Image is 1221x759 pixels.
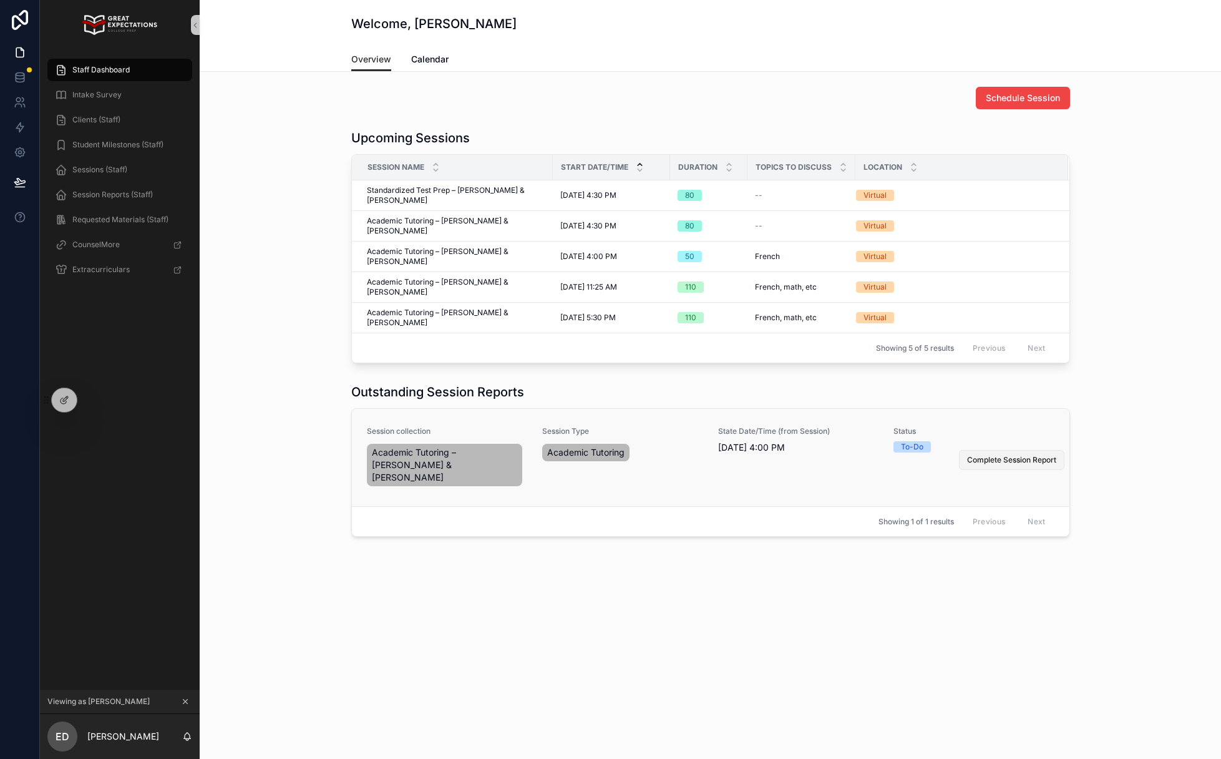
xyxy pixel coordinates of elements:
h1: Upcoming Sessions [351,129,470,147]
div: 110 [685,282,696,293]
div: Virtual [863,312,887,323]
span: Complete Session Report [967,455,1056,465]
span: Sessions (Staff) [72,165,127,175]
img: App logo [82,15,157,35]
span: Requested Materials (Staff) [72,215,168,225]
span: Duration [678,162,718,172]
span: French [755,252,780,262]
span: Session Name [367,162,424,172]
p: [PERSON_NAME] [87,730,159,743]
span: Session Type [542,426,703,436]
a: Overview [351,48,391,72]
h1: Welcome, [PERSON_NAME] [351,15,517,32]
div: scrollable content [40,50,200,297]
span: [DATE] 11:25 AM [560,282,617,292]
div: 50 [685,251,694,262]
div: 80 [685,220,694,232]
span: Academic Tutoring – [PERSON_NAME] & [PERSON_NAME] [367,247,545,267]
span: Calendar [411,53,449,66]
a: Intake Survey [47,84,192,106]
div: Virtual [863,220,887,232]
button: Schedule Session [976,87,1070,109]
a: Session Reports (Staff) [47,184,192,206]
span: Schedule Session [986,92,1060,104]
a: Staff Dashboard [47,59,192,81]
span: [DATE] 5:30 PM [560,313,616,323]
span: [DATE] 4:00 PM [560,252,617,262]
div: 80 [685,190,694,201]
span: Viewing as [PERSON_NAME] [47,697,150,707]
span: Topics to discuss [756,162,832,172]
span: Standardized Test Prep – [PERSON_NAME] & [PERSON_NAME] [367,185,545,205]
span: Session collection [367,426,528,436]
div: Virtual [863,190,887,201]
a: Clients (Staff) [47,109,192,131]
div: To-Do [901,441,923,453]
a: Sessions (Staff) [47,159,192,181]
span: Status [893,426,1054,436]
span: Overview [351,53,391,66]
span: ED [56,729,69,744]
span: Staff Dashboard [72,65,130,75]
button: Complete Session Report [959,450,1064,470]
a: Requested Materials (Staff) [47,208,192,231]
span: Showing 5 of 5 results [876,343,954,353]
span: Academic Tutoring [547,446,625,459]
span: Academic Tutoring – [PERSON_NAME] & [PERSON_NAME] [367,277,545,297]
span: CounselMore [72,240,120,250]
a: Extracurriculars [47,258,192,281]
span: -- [755,221,762,231]
span: Academic Tutoring – [PERSON_NAME] & [PERSON_NAME] [372,446,518,484]
span: Start Date/Time [561,162,628,172]
span: Clients (Staff) [72,115,120,125]
a: Student Milestones (Staff) [47,134,192,156]
a: Calendar [411,48,449,73]
div: Virtual [863,251,887,262]
span: Showing 1 of 1 results [878,517,954,527]
span: Location [863,162,902,172]
span: French, math, etc [755,313,817,323]
span: [DATE] 4:30 PM [560,221,616,231]
span: [DATE] 4:00 PM [718,441,879,454]
div: 110 [685,312,696,323]
span: [DATE] 4:30 PM [560,190,616,200]
a: CounselMore [47,233,192,256]
span: State Date/Time (from Session) [718,426,879,436]
span: Intake Survey [72,90,122,100]
span: Academic Tutoring – [PERSON_NAME] & [PERSON_NAME] [367,216,545,236]
span: Student Milestones (Staff) [72,140,163,150]
span: French, math, etc [755,282,817,292]
div: Virtual [863,282,887,293]
span: Session Reports (Staff) [72,190,153,200]
span: -- [755,190,762,200]
span: Academic Tutoring – [PERSON_NAME] & [PERSON_NAME] [367,308,545,328]
h1: Outstanding Session Reports [351,383,524,401]
span: Extracurriculars [72,265,130,275]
